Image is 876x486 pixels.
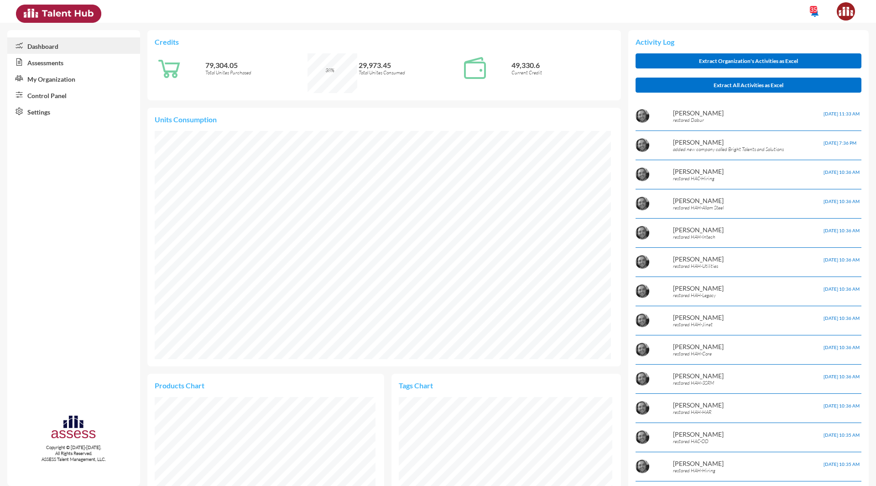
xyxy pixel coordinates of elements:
[673,409,824,415] p: restored HAH-HAR
[824,432,860,438] span: [DATE] 10:35 AM
[824,199,860,204] span: [DATE] 10:36 AM
[359,61,461,69] p: 29,973.45
[7,444,140,462] p: Copyright © [DATE]-[DATE]. All Rights Reserved. ASSESS Talent Management, LLC.
[155,115,614,124] p: Units Consumption
[636,284,649,298] img: AOh14GigaHH8sHFAKTalDol_Rto9g2wtRCd5DeEZ-VfX2Q
[824,461,860,467] span: [DATE] 10:35 AM
[824,345,860,350] span: [DATE] 10:36 AM
[636,255,649,269] img: AOh14GigaHH8sHFAKTalDol_Rto9g2wtRCd5DeEZ-VfX2Q
[7,103,140,120] a: Settings
[205,61,308,69] p: 79,304.05
[673,321,824,328] p: restored HAH-Jinet
[673,467,824,474] p: restored HAH-Hiring
[636,401,649,415] img: AOh14GigaHH8sHFAKTalDol_Rto9g2wtRCd5DeEZ-VfX2Q
[824,286,860,292] span: [DATE] 10:36 AM
[636,314,649,327] img: AOh14GigaHH8sHFAKTalDol_Rto9g2wtRCd5DeEZ-VfX2Q
[636,343,649,356] img: AOh14GigaHH8sHFAKTalDol_Rto9g2wtRCd5DeEZ-VfX2Q
[673,197,824,204] p: [PERSON_NAME]
[511,61,614,69] p: 49,330.6
[673,117,824,123] p: restored Dabur
[7,54,140,70] a: Assessments
[673,350,824,357] p: restored HAH-Core
[636,372,649,386] img: AOh14GigaHH8sHFAKTalDol_Rto9g2wtRCd5DeEZ-VfX2Q
[7,70,140,87] a: My Organization
[636,197,649,210] img: AOh14GigaHH8sHFAKTalDol_Rto9g2wtRCd5DeEZ-VfX2Q
[824,374,860,379] span: [DATE] 10:36 AM
[824,403,860,408] span: [DATE] 10:36 AM
[673,263,824,269] p: restored HAH-Utilities
[673,401,824,409] p: [PERSON_NAME]
[809,7,820,18] mat-icon: notifications
[7,37,140,54] a: Dashboard
[673,460,824,467] p: [PERSON_NAME]
[50,414,97,443] img: assesscompany-logo.png
[673,255,824,263] p: [PERSON_NAME]
[511,69,614,76] p: Current Credit
[824,228,860,233] span: [DATE] 10:36 AM
[673,175,824,182] p: restored HAC-Hiring
[824,140,856,146] span: [DATE] 7:36 PM
[636,53,861,68] button: Extract Organization's Activities as Excel
[673,292,824,298] p: restored HAH-Legacy
[673,314,824,321] p: [PERSON_NAME]
[810,6,817,13] div: 35
[636,37,861,46] p: Activity Log
[824,257,860,262] span: [DATE] 10:36 AM
[824,169,860,175] span: [DATE] 10:36 AM
[359,69,461,76] p: Total Unites Consumed
[673,284,824,292] p: [PERSON_NAME]
[205,69,308,76] p: Total Unites Purchased
[155,37,614,46] p: Credits
[155,381,266,390] p: Products Chart
[636,226,649,240] img: AOh14GigaHH8sHFAKTalDol_Rto9g2wtRCd5DeEZ-VfX2Q
[673,146,824,152] p: added new company called Bright Talents and Solutions
[636,109,649,123] img: AOh14GigaHH8sHFAKTalDol_Rto9g2wtRCd5DeEZ-VfX2Q
[673,430,824,438] p: [PERSON_NAME]
[325,67,334,73] span: 38%
[673,234,824,240] p: restored HAH-Intech
[673,372,824,380] p: [PERSON_NAME]
[673,167,824,175] p: [PERSON_NAME]
[673,380,824,386] p: restored HAH-3SRM
[673,204,824,211] p: restored HAH-Allam Steel
[399,381,506,390] p: Tags Chart
[673,438,824,444] p: restored HAC-OD
[636,167,649,181] img: AOh14GigaHH8sHFAKTalDol_Rto9g2wtRCd5DeEZ-VfX2Q
[636,430,649,444] img: AOh14GigaHH8sHFAKTalDol_Rto9g2wtRCd5DeEZ-VfX2Q
[636,78,861,93] button: Extract All Activities as Excel
[824,315,860,321] span: [DATE] 10:36 AM
[673,138,824,146] p: [PERSON_NAME]
[7,87,140,103] a: Control Panel
[673,343,824,350] p: [PERSON_NAME]
[824,111,860,116] span: [DATE] 11:33 AM
[636,460,649,473] img: AOh14GigaHH8sHFAKTalDol_Rto9g2wtRCd5DeEZ-VfX2Q
[673,109,824,117] p: [PERSON_NAME]
[673,226,824,234] p: [PERSON_NAME]
[636,138,649,152] img: AOh14GigaHH8sHFAKTalDol_Rto9g2wtRCd5DeEZ-VfX2Q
